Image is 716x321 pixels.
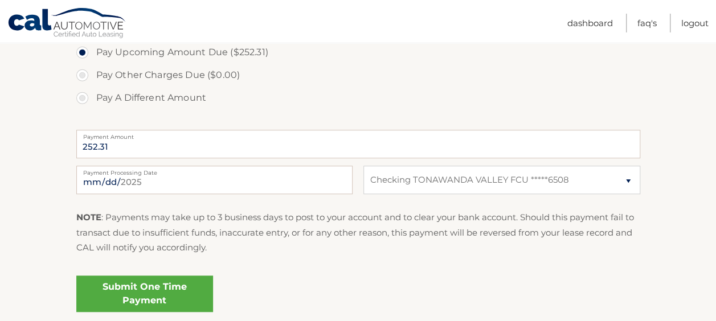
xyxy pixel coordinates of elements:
strong: NOTE [76,212,101,223]
a: Dashboard [567,14,613,32]
p: : Payments may take up to 3 business days to post to your account and to clear your bank account.... [76,210,640,255]
label: Pay A Different Amount [76,87,640,109]
input: Payment Date [76,166,353,194]
a: Logout [681,14,709,32]
a: FAQ's [637,14,657,32]
a: Submit One Time Payment [76,275,213,312]
a: Cal Automotive [7,7,127,40]
label: Payment Processing Date [76,166,353,175]
input: Payment Amount [76,130,640,158]
label: Payment Amount [76,130,640,139]
label: Pay Other Charges Due ($0.00) [76,64,640,87]
label: Pay Upcoming Amount Due ($252.31) [76,41,640,64]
